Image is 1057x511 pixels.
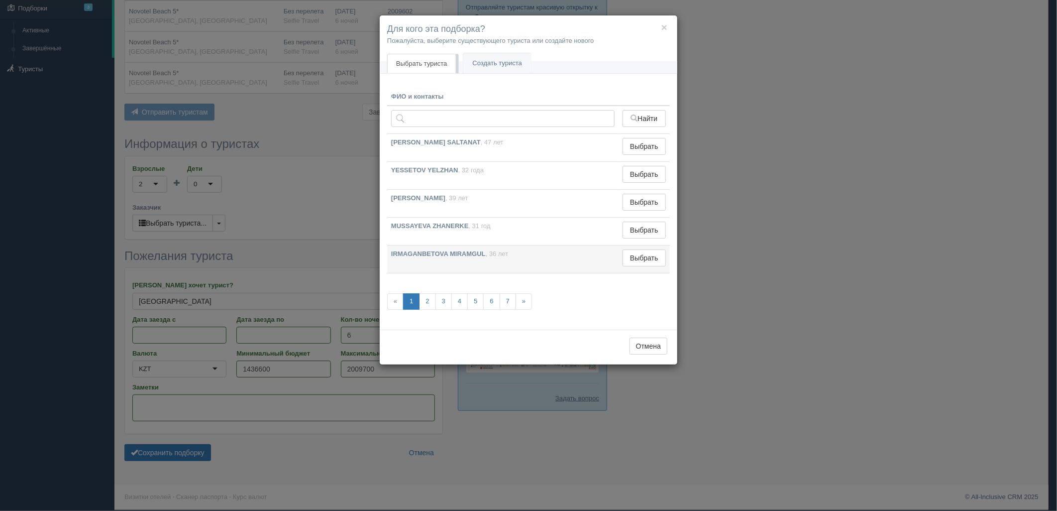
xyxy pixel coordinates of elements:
[391,250,486,257] b: IRMAGANBETOVA MIRAMGUL
[391,222,469,230] b: MUSSAYEVA ZHANERKE
[483,293,500,310] a: 6
[467,293,484,310] a: 5
[387,36,670,45] p: Пожалуйста, выберите существующего туриста или создайте нового
[623,222,666,239] button: Выбрать
[623,194,666,211] button: Выбрать
[387,88,619,106] th: ФИО и контакты
[463,53,531,74] a: Создать туриста
[419,293,435,310] a: 2
[387,293,404,310] span: «
[391,138,481,146] b: [PERSON_NAME] SALTANAT
[486,250,509,257] span: , 36 лет
[435,293,452,310] a: 3
[391,110,615,127] input: Поиск по ФИО, паспорту или контактам
[391,166,458,174] b: YESSETOV YELZHAN
[623,250,666,266] button: Выбрать
[391,194,445,202] b: [PERSON_NAME]
[451,293,468,310] a: 4
[500,293,516,310] a: 7
[387,23,670,36] h4: Для кого эта подборка?
[469,222,491,230] span: , 31 год
[623,166,666,183] button: Выбрать
[403,293,420,310] a: 1
[516,293,532,310] a: »
[387,54,456,74] a: Выбрать туриста
[623,138,666,155] button: Выбрать
[623,110,666,127] button: Найти
[661,22,667,32] button: ×
[445,194,468,202] span: , 39 лет
[458,166,484,174] span: , 32 года
[481,138,504,146] span: , 47 лет
[630,338,667,355] button: Отмена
